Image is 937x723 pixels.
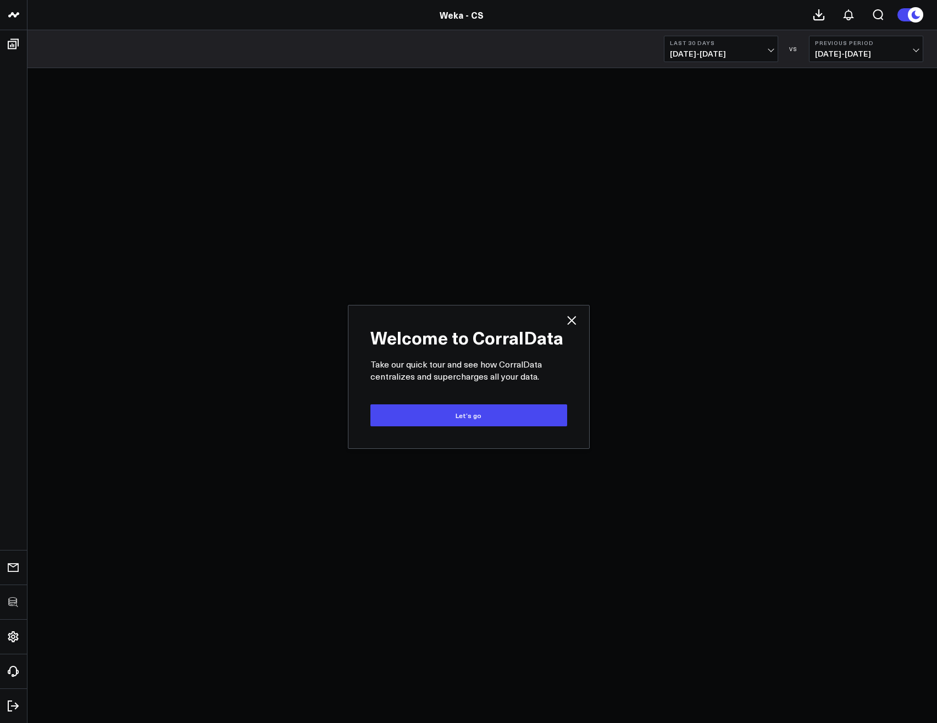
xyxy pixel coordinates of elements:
button: Let’s go [370,404,567,426]
b: Last 30 Days [670,40,772,46]
button: Last 30 Days[DATE]-[DATE] [664,36,778,62]
div: VS [784,46,803,52]
b: Previous Period [815,40,917,46]
a: Weka - CS [440,9,484,21]
span: [DATE] - [DATE] [815,49,917,58]
p: Take our quick tour and see how CorralData centralizes and supercharges all your data. [370,358,567,382]
button: Previous Period[DATE]-[DATE] [809,36,923,62]
h2: Welcome to CorralData [370,327,567,347]
span: [DATE] - [DATE] [670,49,772,58]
